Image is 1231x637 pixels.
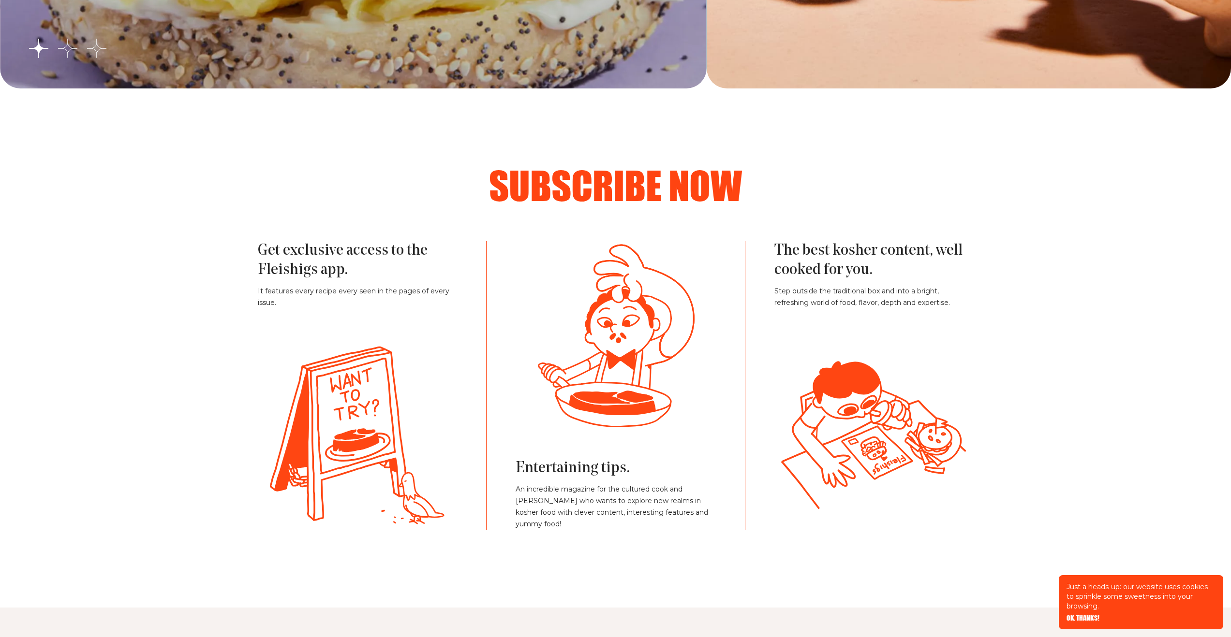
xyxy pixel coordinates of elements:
[516,484,715,530] p: An incredible magazine for the cultured cook and [PERSON_NAME] who wants to explore new realms in...
[29,39,106,59] ul: Select a slide to show
[58,39,77,58] button: Go to slide 2
[87,39,106,58] button: Go to slide 3
[258,286,458,309] p: It features every recipe every seen in the pages of every issue.
[516,459,715,478] h3: Entertaining tips.
[774,286,974,309] p: Step outside the traditional box and into a bright, refreshing world of food, flavor, depth and e...
[29,39,48,58] button: Go to slide 1
[1067,615,1099,622] button: OK, THANKS!
[1067,582,1216,611] p: Just a heads-up: our website uses cookies to sprinkle some sweetness into your browsing.
[258,241,458,280] h3: Get exclusive access to the Fleishigs app.
[774,241,974,280] h3: The best kosher content, well cooked for you.
[287,166,945,204] h2: Subscribe now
